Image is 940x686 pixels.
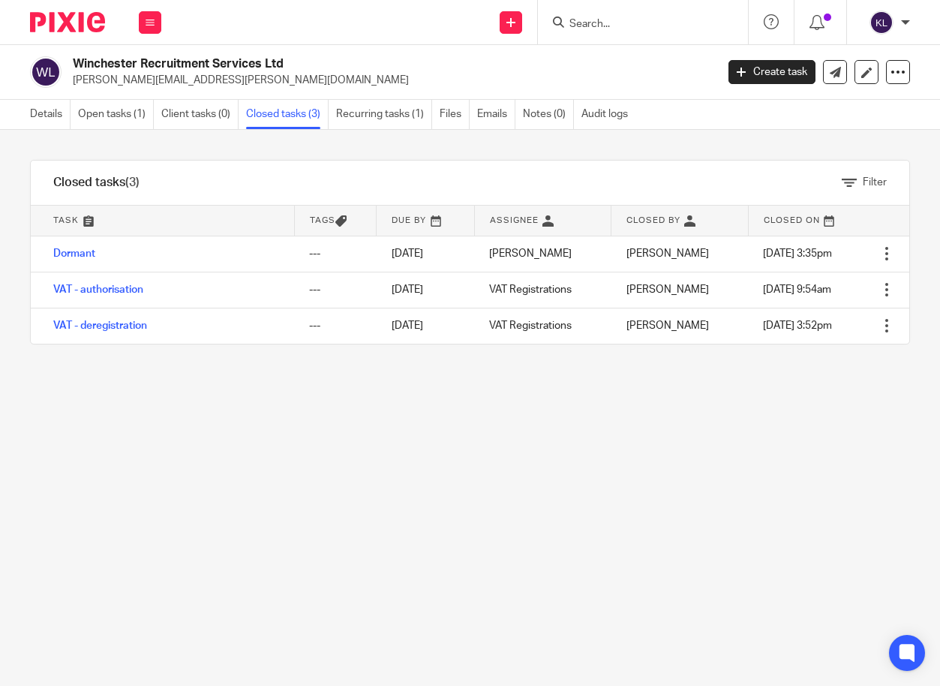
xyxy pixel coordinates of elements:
[78,100,154,129] a: Open tasks (1)
[377,236,474,272] td: [DATE]
[246,100,329,129] a: Closed tasks (3)
[309,282,362,297] div: ---
[626,248,709,259] span: [PERSON_NAME]
[568,18,703,32] input: Search
[474,236,611,272] td: [PERSON_NAME]
[53,175,140,191] h1: Closed tasks
[73,56,579,72] h2: Winchester Recruitment Services Ltd
[161,100,239,129] a: Client tasks (0)
[309,246,362,261] div: ---
[581,100,635,129] a: Audit logs
[474,272,611,308] td: VAT Registrations
[73,73,706,88] p: [PERSON_NAME][EMAIL_ADDRESS][PERSON_NAME][DOMAIN_NAME]
[53,284,143,295] a: VAT - authorisation
[626,320,709,331] span: [PERSON_NAME]
[863,177,887,188] span: Filter
[763,320,832,331] span: [DATE] 3:52pm
[294,206,377,236] th: Tags
[523,100,574,129] a: Notes (0)
[377,308,474,344] td: [DATE]
[728,60,815,84] a: Create task
[377,272,474,308] td: [DATE]
[125,176,140,188] span: (3)
[30,56,62,88] img: svg%3E
[336,100,432,129] a: Recurring tasks (1)
[53,320,147,331] a: VAT - deregistration
[763,284,831,295] span: [DATE] 9:54am
[474,308,611,344] td: VAT Registrations
[626,284,709,295] span: [PERSON_NAME]
[30,100,71,129] a: Details
[53,248,95,259] a: Dormant
[309,318,362,333] div: ---
[440,100,470,129] a: Files
[869,11,893,35] img: svg%3E
[30,12,105,32] img: Pixie
[477,100,515,129] a: Emails
[763,248,832,259] span: [DATE] 3:35pm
